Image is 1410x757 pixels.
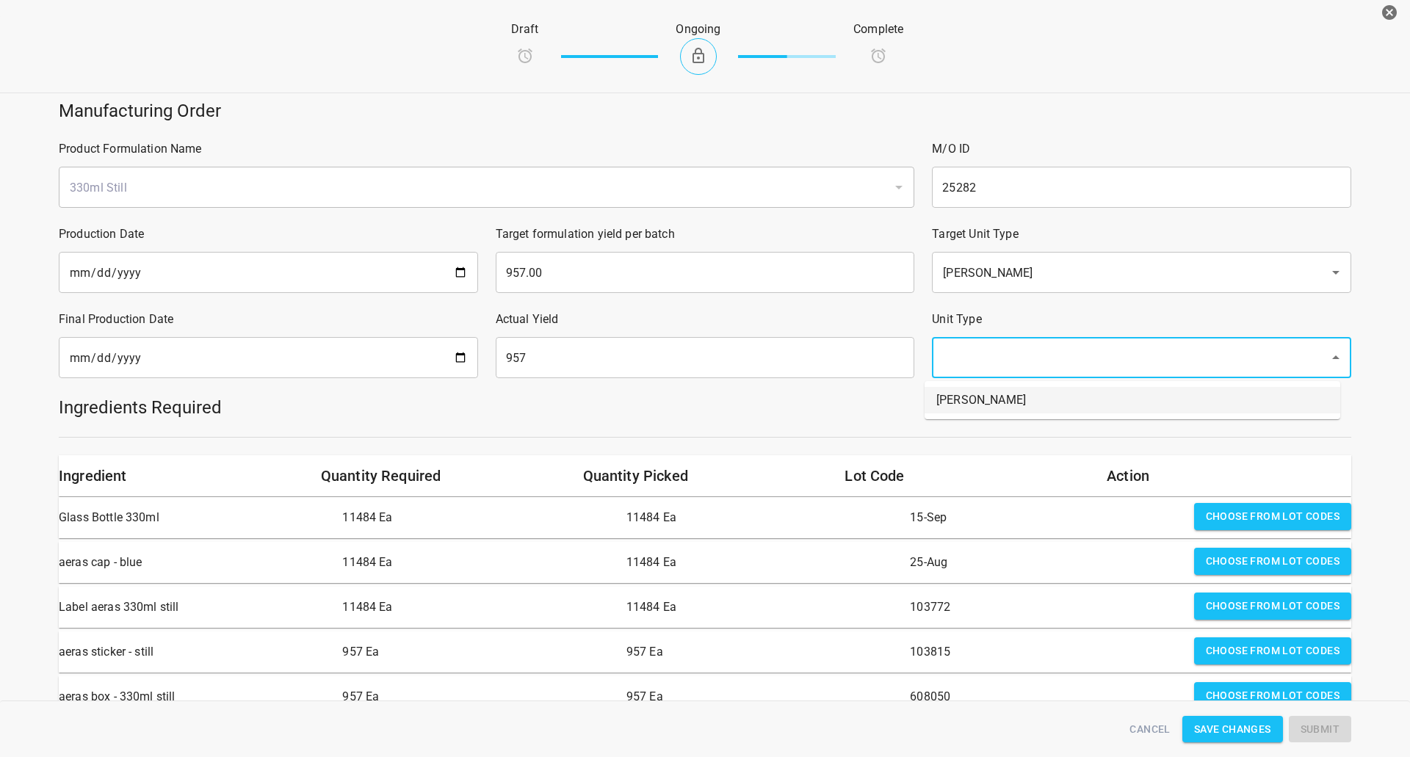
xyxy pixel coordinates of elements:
h5: Manufacturing Order [59,99,1351,123]
p: Final Production Date [59,311,478,328]
p: aeras cap - blue [59,548,330,577]
p: Target Unit Type [932,225,1351,243]
span: Save Changes [1194,720,1271,739]
p: 11484 Ea [626,593,898,622]
p: M/O ID [932,140,1351,158]
p: Product Formulation Name [59,140,914,158]
p: 608050 [910,682,1182,711]
button: Cancel [1124,716,1176,743]
p: aeras box - 330ml still [59,682,330,711]
button: Open [1326,262,1346,283]
p: 11484 Ea [626,548,898,577]
button: Save Changes [1182,716,1283,743]
span: Choose from lot codes [1206,687,1339,705]
p: 15-Sep [910,503,1182,532]
span: Choose from lot codes [1206,597,1339,615]
p: Unit Type [932,311,1351,328]
p: 957 Ea [626,682,898,711]
p: aeras sticker - still [59,637,330,667]
p: Draft [507,21,543,38]
span: Choose from lot codes [1206,552,1339,571]
h6: Quantity Picked [583,464,828,488]
p: Target formulation yield per batch [496,225,915,243]
p: Ongoing [676,21,720,38]
p: Glass Bottle 330ml [59,503,330,532]
p: Actual Yield [496,311,915,328]
button: Choose from lot codes [1194,548,1351,575]
p: 957 Ea [626,637,898,667]
li: [PERSON_NAME] [925,387,1340,413]
span: Cancel [1129,720,1170,739]
p: 11484 Ea [342,593,614,622]
h5: Ingredients Required [59,396,1351,419]
p: 11484 Ea [626,503,898,532]
button: Choose from lot codes [1194,637,1351,664]
h6: Lot Code [845,464,1089,488]
span: Choose from lot codes [1206,507,1339,526]
p: 957 Ea [342,637,614,667]
button: Choose from lot codes [1194,503,1351,530]
p: 11484 Ea [342,548,614,577]
h6: Quantity Required [321,464,565,488]
p: 25-Aug [910,548,1182,577]
p: 103815 [910,637,1182,667]
p: 103772 [910,593,1182,622]
button: Choose from lot codes [1194,593,1351,620]
h6: Ingredient [59,464,303,488]
p: Label aeras 330ml still [59,593,330,622]
span: Choose from lot codes [1206,642,1339,660]
button: Close [1326,347,1346,368]
h6: Action [1107,464,1351,488]
p: Complete [853,21,903,38]
button: Choose from lot codes [1194,682,1351,709]
p: 957 Ea [342,682,614,711]
p: Production Date [59,225,478,243]
p: 11484 Ea [342,503,614,532]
